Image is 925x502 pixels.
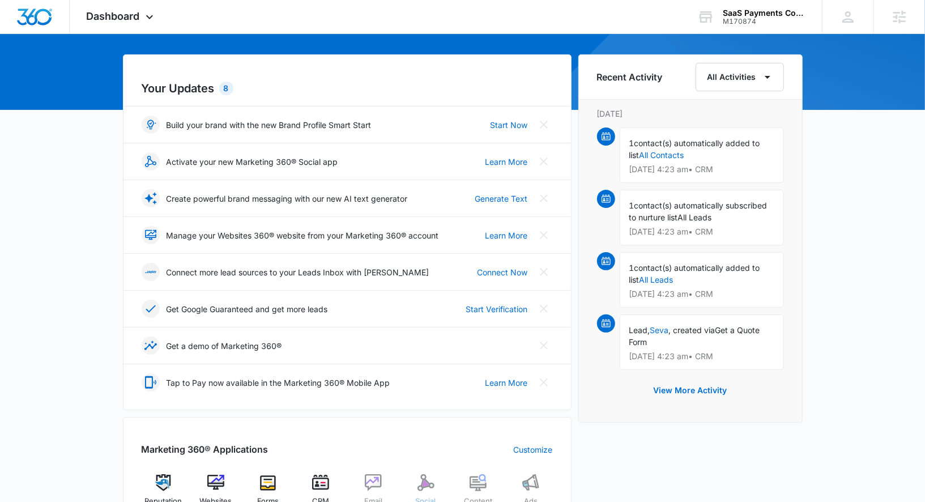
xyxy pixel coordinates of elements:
p: [DATE] 4:23 am • CRM [629,290,774,298]
a: All Leads [640,275,673,284]
a: Learn More [485,229,528,241]
h6: Recent Activity [597,70,663,84]
p: Get a demo of Marketing 360® [167,340,282,352]
span: All Leads [678,212,712,222]
span: contact(s) automatically subscribed to nurture list [629,201,768,222]
span: 1 [629,138,634,148]
div: 8 [219,82,233,95]
p: Build your brand with the new Brand Profile Smart Start [167,119,372,131]
a: Seva [650,325,669,335]
div: account name [723,8,805,18]
p: [DATE] 4:23 am • CRM [629,165,774,173]
a: Generate Text [475,193,528,205]
a: Start Now [491,119,528,131]
a: Start Verification [466,303,528,315]
a: Customize [514,444,553,456]
a: All Contacts [640,150,684,160]
button: Close [535,373,553,392]
span: contact(s) automatically added to list [629,138,760,160]
span: 1 [629,201,634,210]
p: Create powerful brand messaging with our new AI text generator [167,193,408,205]
p: Manage your Websites 360® website from your Marketing 360® account [167,229,439,241]
p: Connect more lead sources to your Leads Inbox with [PERSON_NAME] [167,266,429,278]
a: Connect Now [478,266,528,278]
a: Learn More [485,156,528,168]
p: [DATE] 4:23 am • CRM [629,228,774,236]
p: Activate your new Marketing 360® Social app [167,156,338,168]
span: contact(s) automatically added to list [629,263,760,284]
span: , created via [669,325,715,335]
p: Get Google Guaranteed and get more leads [167,303,328,315]
button: Close [535,116,553,134]
button: Close [535,337,553,355]
h2: Marketing 360® Applications [142,443,268,456]
button: All Activities [696,63,784,91]
button: Close [535,189,553,207]
p: Tap to Pay now available in the Marketing 360® Mobile App [167,377,390,389]
button: Close [535,263,553,281]
button: Close [535,300,553,318]
p: [DATE] 4:23 am • CRM [629,352,774,360]
span: Dashboard [87,10,140,22]
a: Learn More [485,377,528,389]
h2: Your Updates [142,80,553,97]
div: account id [723,18,805,25]
button: Close [535,152,553,171]
button: Close [535,226,553,244]
button: View More Activity [642,377,739,404]
span: Lead, [629,325,650,335]
span: 1 [629,263,634,273]
p: [DATE] [597,108,784,120]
